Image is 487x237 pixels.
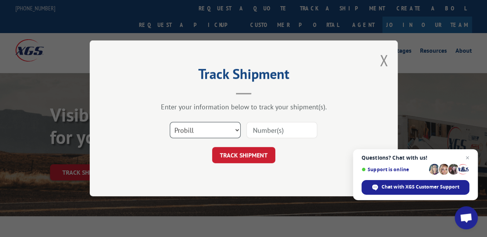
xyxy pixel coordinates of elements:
div: Enter your information below to track your shipment(s). [128,103,359,112]
div: Chat with XGS Customer Support [361,180,469,195]
button: TRACK SHIPMENT [212,147,275,164]
div: Open chat [455,206,478,229]
button: Close modal [380,50,388,70]
h2: Track Shipment [128,68,359,83]
span: Support is online [361,167,426,172]
span: Questions? Chat with us! [361,155,469,161]
span: Chat with XGS Customer Support [382,184,459,190]
input: Number(s) [246,122,317,139]
span: Close chat [463,153,472,162]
